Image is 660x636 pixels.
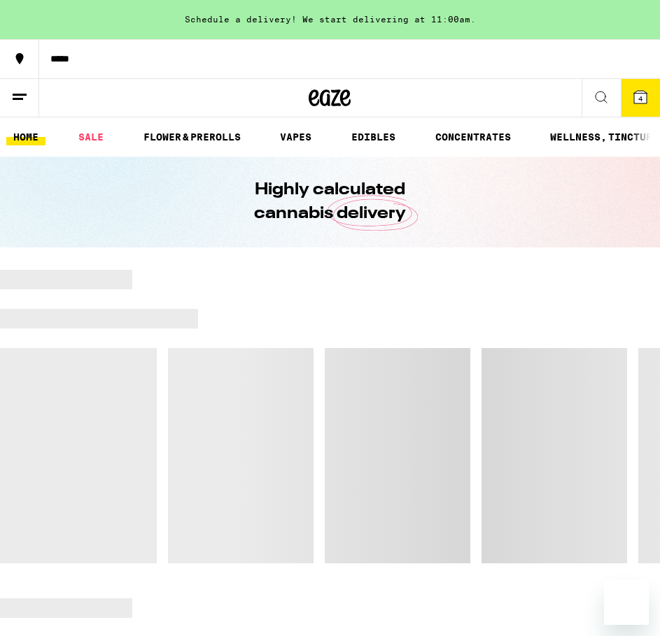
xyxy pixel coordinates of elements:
a: FLOWER & PREROLLS [136,129,248,145]
a: SALE [71,129,111,145]
iframe: Button to launch messaging window [604,580,649,625]
span: 4 [638,94,643,103]
a: VAPES [273,129,318,145]
h1: Highly calculated cannabis delivery [215,178,446,226]
a: CONCENTRATES [428,129,518,145]
button: 4 [621,79,660,117]
a: HOME [6,129,45,145]
a: EDIBLES [344,129,402,145]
